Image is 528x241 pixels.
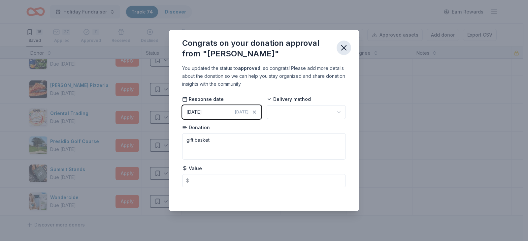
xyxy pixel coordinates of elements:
[238,65,260,71] b: approved
[182,64,346,88] div: You updated the status to , so congrats! Please add more details about the donation so we can hel...
[182,105,261,119] button: [DATE][DATE]
[267,96,311,103] span: Delivery method
[182,133,346,160] textarea: gift basket
[186,108,202,116] div: [DATE]
[182,165,202,172] span: Value
[235,109,248,115] span: [DATE]
[182,124,210,131] span: Donation
[182,38,331,59] div: Congrats on your donation approval from "[PERSON_NAME]"
[182,96,224,103] span: Response date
